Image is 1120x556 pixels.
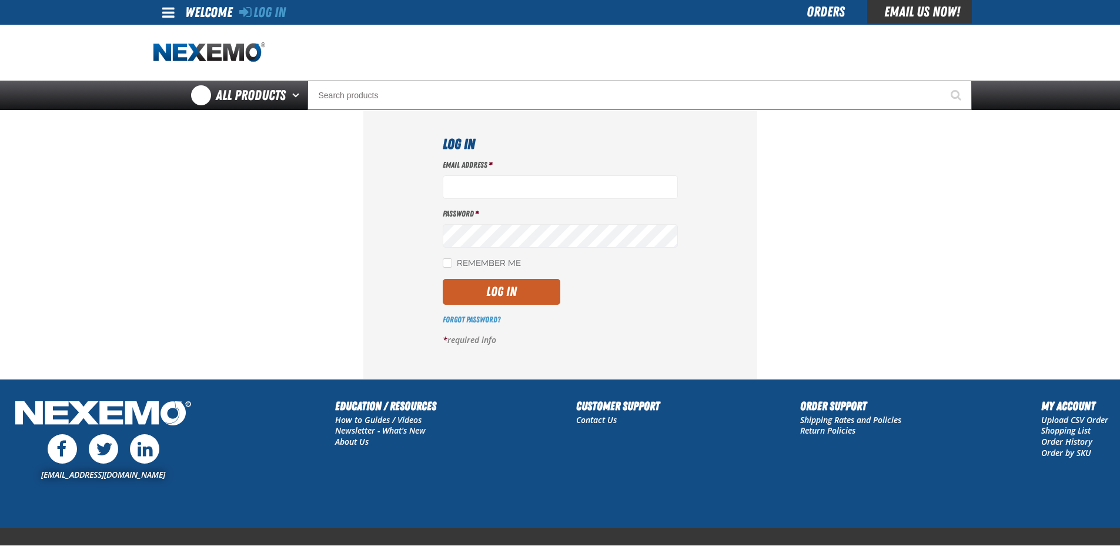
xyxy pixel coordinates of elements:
[1041,447,1091,458] a: Order by SKU
[443,258,452,268] input: Remember Me
[1041,425,1091,436] a: Shopping List
[1041,397,1108,415] h2: My Account
[443,208,678,219] label: Password
[942,81,972,110] button: Start Searching
[335,414,422,425] a: How to Guides / Videos
[443,335,678,346] p: required info
[800,397,901,415] h2: Order Support
[1041,414,1108,425] a: Upload CSV Order
[216,85,286,106] span: All Products
[335,425,426,436] a: Newsletter - What's New
[443,159,678,171] label: Email Address
[335,397,436,415] h2: Education / Resources
[443,258,521,269] label: Remember Me
[12,397,195,432] img: Nexemo Logo
[576,414,617,425] a: Contact Us
[153,42,265,63] a: Home
[576,397,660,415] h2: Customer Support
[307,81,972,110] input: Search
[288,81,307,110] button: Open All Products pages
[800,425,855,436] a: Return Policies
[443,279,560,305] button: Log In
[239,4,286,21] a: Log In
[153,42,265,63] img: Nexemo logo
[443,315,500,324] a: Forgot Password?
[1041,436,1092,447] a: Order History
[41,469,165,480] a: [EMAIL_ADDRESS][DOMAIN_NAME]
[335,436,369,447] a: About Us
[800,414,901,425] a: Shipping Rates and Policies
[443,134,678,155] h1: Log In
